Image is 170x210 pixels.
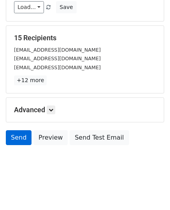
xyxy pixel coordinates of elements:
[56,1,76,13] button: Save
[14,65,101,70] small: [EMAIL_ADDRESS][DOMAIN_NAME]
[33,130,68,145] a: Preview
[14,34,156,42] h5: 15 Recipients
[14,106,156,114] h5: Advanced
[6,130,32,145] a: Send
[70,130,129,145] a: Send Test Email
[131,172,170,210] iframe: Chat Widget
[14,47,101,53] small: [EMAIL_ADDRESS][DOMAIN_NAME]
[14,56,101,61] small: [EMAIL_ADDRESS][DOMAIN_NAME]
[14,1,44,13] a: Load...
[14,75,47,85] a: +12 more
